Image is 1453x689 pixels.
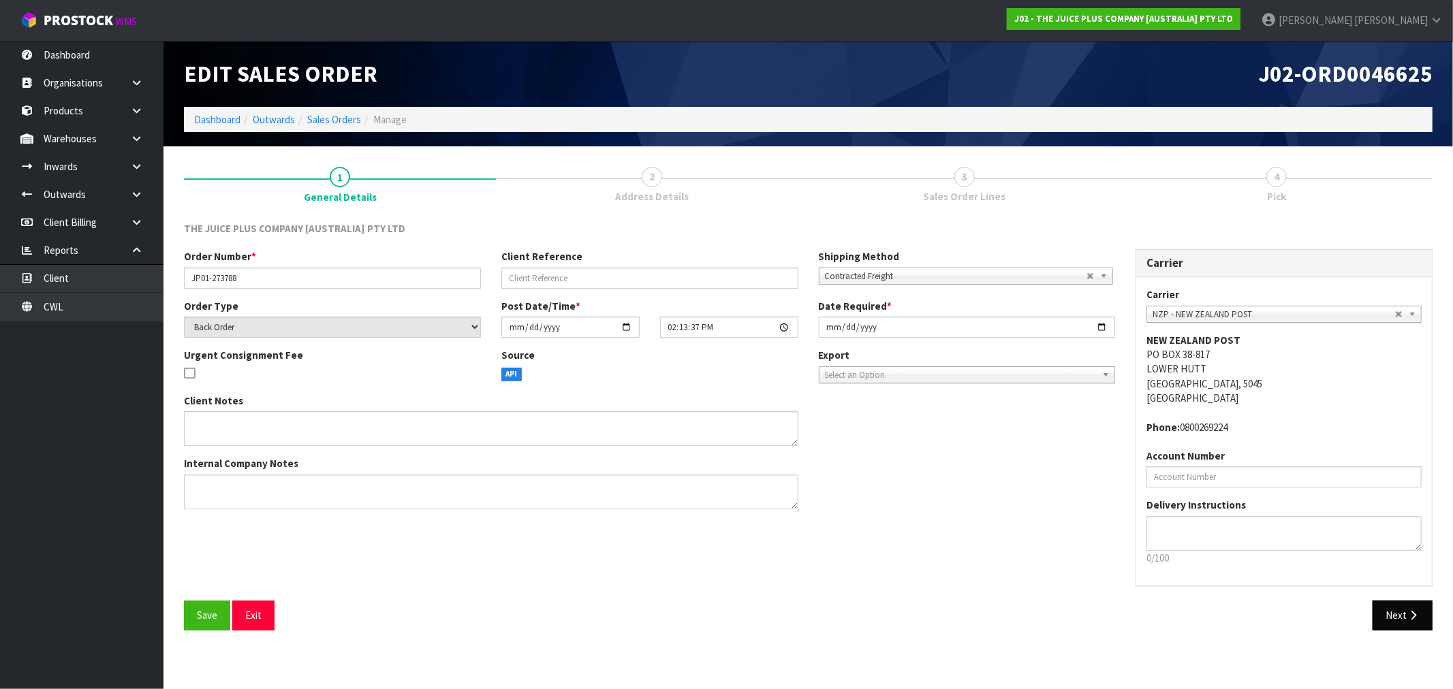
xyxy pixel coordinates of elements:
span: Select an Option [825,367,1097,383]
label: Internal Company Notes [184,456,298,470]
span: Pick [1267,189,1286,204]
strong: J02 - THE JUICE PLUS COMPANY [AUSTRALIA] PTY LTD [1014,13,1233,25]
small: WMS [116,15,137,28]
span: 2 [642,167,662,187]
label: Source [501,348,535,362]
label: Carrier [1146,287,1179,302]
a: Sales Orders [307,113,361,126]
input: Client Reference [501,268,798,289]
strong: phone [1146,421,1180,434]
label: Client Notes [184,394,243,408]
span: Sales Order Lines [923,189,1005,204]
span: NZP - NEW ZEALAND POST [1153,306,1395,323]
span: Save [197,609,217,622]
span: 1 [330,167,350,187]
label: Date Required [819,299,892,313]
strong: NEW ZEALAND POST [1146,334,1240,347]
label: Client Reference [501,249,582,263]
a: Dashboard [194,113,240,126]
label: Order Type [184,299,238,313]
h3: Carrier [1146,257,1422,270]
a: Outwards [253,113,295,126]
label: Post Date/Time [501,299,580,313]
label: Export [819,348,850,362]
p: 0/100 [1146,551,1422,565]
address: 0800269224 [1146,420,1422,434]
label: Urgent Consignment Fee [184,348,303,362]
button: Next [1373,600,1433,630]
label: Delivery Instructions [1146,498,1246,512]
label: Order Number [184,249,256,263]
span: THE JUICE PLUS COMPANY [AUSTRALIA] PTY LTD [184,222,405,235]
span: J02-ORD0046625 [1258,59,1433,88]
input: Account Number [1146,466,1422,487]
span: ProStock [44,12,113,29]
input: Order Number [184,268,481,289]
button: Exit [232,600,275,630]
span: 3 [954,167,975,187]
span: 4 [1266,167,1287,187]
span: Manage [373,113,407,126]
span: General Details [184,211,1433,641]
span: [PERSON_NAME] [1354,14,1428,27]
img: cube-alt.png [20,12,37,29]
span: Address Details [615,189,689,204]
span: [PERSON_NAME] [1279,14,1352,27]
label: Shipping Method [819,249,900,263]
span: Contracted Freight [825,268,1087,285]
a: J02 - THE JUICE PLUS COMPANY [AUSTRALIA] PTY LTD [1007,8,1240,30]
button: Save [184,600,230,630]
address: PO BOX 38-817 LOWER HUTT [GEOGRAPHIC_DATA], 5045 [GEOGRAPHIC_DATA] [1146,333,1422,406]
span: Edit Sales Order [184,59,377,88]
span: General Details [304,190,377,204]
label: Account Number [1146,449,1225,463]
span: API [501,368,522,381]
